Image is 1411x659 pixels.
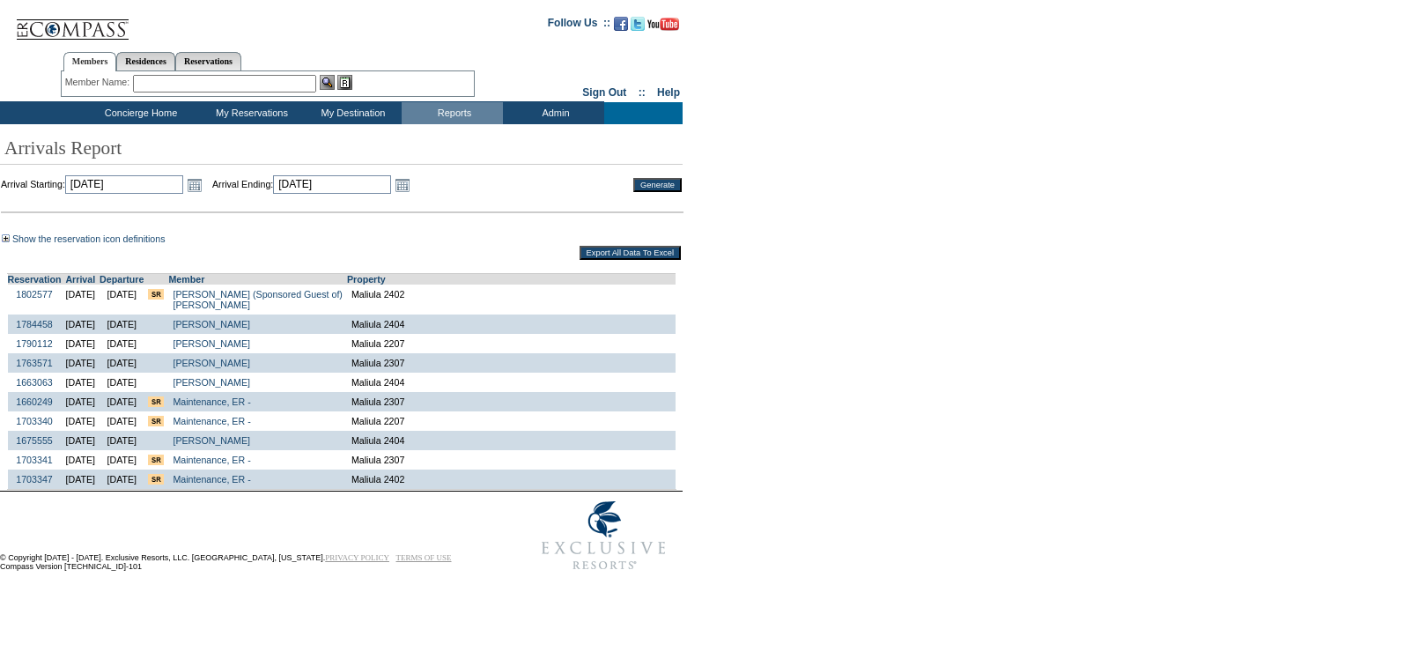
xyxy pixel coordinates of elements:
td: Arrival Starting: Arrival Ending: [1,175,609,195]
a: Show the reservation icon definitions [12,233,166,244]
td: Maliula 2404 [347,373,676,392]
td: Maliula 2404 [347,431,676,450]
a: Property [347,274,386,285]
td: [DATE] [62,431,100,450]
a: Help [657,86,680,99]
a: Residences [116,52,175,70]
td: Maliula 2402 [347,285,676,315]
a: Maintenance, ER - [173,396,250,407]
td: Maliula 2207 [347,334,676,353]
td: [DATE] [62,285,100,315]
td: [DATE] [100,334,144,353]
input: Export All Data To Excel [580,246,681,260]
td: [DATE] [100,285,144,315]
a: Member [168,274,204,285]
span: :: [639,86,646,99]
td: [DATE] [62,334,100,353]
a: [PERSON_NAME] [173,435,250,446]
a: Open the calendar popup. [393,175,412,195]
td: [DATE] [62,392,100,411]
a: Departure [100,274,144,285]
td: [DATE] [100,470,144,490]
td: [DATE] [62,373,100,392]
a: Reservation [8,274,62,285]
td: [DATE] [62,450,100,470]
a: Members [63,52,117,71]
td: Maliula 2307 [347,450,676,470]
a: 1660249 [16,396,53,407]
td: My Destination [300,102,402,124]
input: There are special requests for this reservation! [148,474,164,485]
a: [PERSON_NAME] (Sponsored Guest of)[PERSON_NAME] [173,289,342,310]
td: [DATE] [62,315,100,334]
td: [DATE] [62,411,100,431]
img: View [320,75,335,90]
a: [PERSON_NAME] [173,338,250,349]
img: Become our fan on Facebook [614,17,628,31]
a: 1703340 [16,416,53,426]
img: Compass Home [15,4,129,41]
img: Show the reservation icon definitions [2,234,10,242]
input: There are special requests for this reservation! [148,396,164,407]
td: Follow Us :: [548,15,610,36]
td: My Reservations [199,102,300,124]
td: [DATE] [62,353,100,373]
input: Generate [633,178,682,192]
a: 1763571 [16,358,53,368]
a: 1802577 [16,289,53,300]
input: There are special requests for this reservation! [148,289,164,300]
td: [DATE] [100,353,144,373]
a: Follow us on Twitter [631,22,645,33]
a: Arrival [65,274,95,285]
a: [PERSON_NAME] [173,377,250,388]
a: 1675555 [16,435,53,446]
img: Follow us on Twitter [631,17,645,31]
td: [DATE] [100,373,144,392]
td: Admin [503,102,604,124]
img: Exclusive Resorts [525,492,683,580]
a: PRIVACY POLICY [325,553,389,562]
td: [DATE] [100,431,144,450]
td: Maliula 2307 [347,353,676,373]
a: Sign Out [582,86,626,99]
a: Reservations [175,52,241,70]
a: 1703341 [16,455,53,465]
a: Maintenance, ER - [173,416,250,426]
td: Maliula 2404 [347,315,676,334]
td: [DATE] [100,411,144,431]
td: Maliula 2307 [347,392,676,411]
a: Subscribe to our YouTube Channel [647,22,679,33]
td: Maliula 2207 [347,411,676,431]
td: Concierge Home [78,102,199,124]
a: [PERSON_NAME] [173,319,250,329]
a: 1790112 [16,338,53,349]
td: Maliula 2402 [347,470,676,490]
a: Maintenance, ER - [173,455,250,465]
a: [PERSON_NAME] [173,358,250,368]
input: There are special requests for this reservation! [148,416,164,426]
a: Maintenance, ER - [173,474,250,485]
a: TERMS OF USE [396,553,452,562]
a: Open the calendar popup. [185,175,204,195]
input: There are special requests for this reservation! [148,455,164,465]
td: [DATE] [100,315,144,334]
td: [DATE] [62,470,100,490]
td: [DATE] [100,392,144,411]
img: Subscribe to our YouTube Channel [647,18,679,31]
div: Member Name: [65,75,133,90]
img: Reservations [337,75,352,90]
a: 1703347 [16,474,53,485]
td: [DATE] [100,450,144,470]
a: Become our fan on Facebook [614,22,628,33]
td: Reports [402,102,503,124]
a: 1784458 [16,319,53,329]
a: 1663063 [16,377,53,388]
